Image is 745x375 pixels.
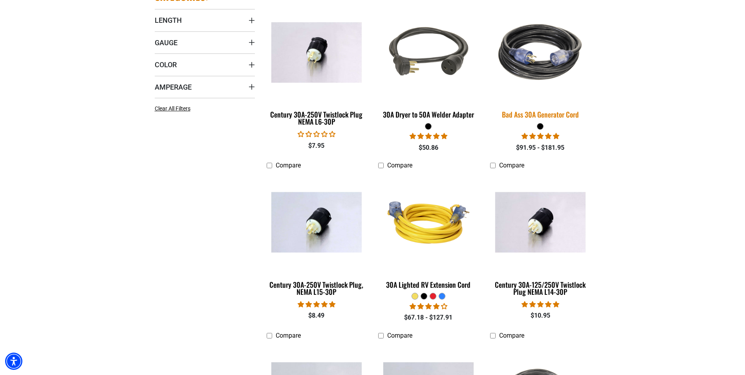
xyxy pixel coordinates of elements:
[490,111,590,118] div: Bad Ass 30A Generator Cord
[267,141,367,151] div: $7.95
[155,76,255,98] summary: Amperage
[155,9,255,31] summary: Length
[267,281,367,295] div: Century 30A-250V Twistlock Plug, NEMA L15-30P
[485,2,595,103] img: black
[490,143,590,153] div: $91.95 - $181.95
[378,281,478,288] div: 30A Lighted RV Extension Cord
[379,177,478,267] img: yellow
[379,7,478,97] img: black
[155,31,255,53] summary: Gauge
[267,311,367,320] div: $8.49
[155,105,194,113] a: Clear All Filters
[276,162,301,169] span: Compare
[155,38,178,47] span: Gauge
[267,173,367,300] a: Century 30A-250V Twistlock Plug, NEMA L15-30P Century 30A-250V Twistlock Plug, NEMA L15-30P
[378,313,478,322] div: $67.18 - $127.91
[298,131,335,138] span: 0.00 stars
[155,105,190,112] span: Clear All Filters
[522,132,559,140] span: 5.00 stars
[410,132,447,140] span: 5.00 stars
[522,301,559,308] span: 5.00 stars
[490,311,590,320] div: $10.95
[378,143,478,153] div: $50.86
[490,3,590,123] a: black Bad Ass 30A Generator Cord
[387,162,412,169] span: Compare
[155,83,192,92] span: Amperage
[490,173,590,300] a: Century 30A-125/250V Twistlock Plug NEMA L14-30P Century 30A-125/250V Twistlock Plug NEMA L14-30P
[378,173,478,293] a: yellow 30A Lighted RV Extension Cord
[155,60,177,69] span: Color
[267,192,366,253] img: Century 30A-250V Twistlock Plug, NEMA L15-30P
[499,332,524,339] span: Compare
[490,281,590,295] div: Century 30A-125/250V Twistlock Plug NEMA L14-30P
[378,3,478,123] a: black 30A Dryer to 50A Welder Adapter
[298,301,335,308] span: 5.00 stars
[267,3,367,130] a: Century 30A-250V Twistlock Plug NEMA L6-30P Century 30A-250V Twistlock Plug NEMA L6-30P
[491,192,590,253] img: Century 30A-125/250V Twistlock Plug NEMA L14-30P
[267,22,366,83] img: Century 30A-250V Twistlock Plug NEMA L6-30P
[267,111,367,125] div: Century 30A-250V Twistlock Plug NEMA L6-30P
[378,111,478,118] div: 30A Dryer to 50A Welder Adapter
[410,303,447,310] span: 4.11 stars
[155,16,182,25] span: Length
[276,332,301,339] span: Compare
[5,353,22,370] div: Accessibility Menu
[499,162,524,169] span: Compare
[155,53,255,75] summary: Color
[387,332,412,339] span: Compare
